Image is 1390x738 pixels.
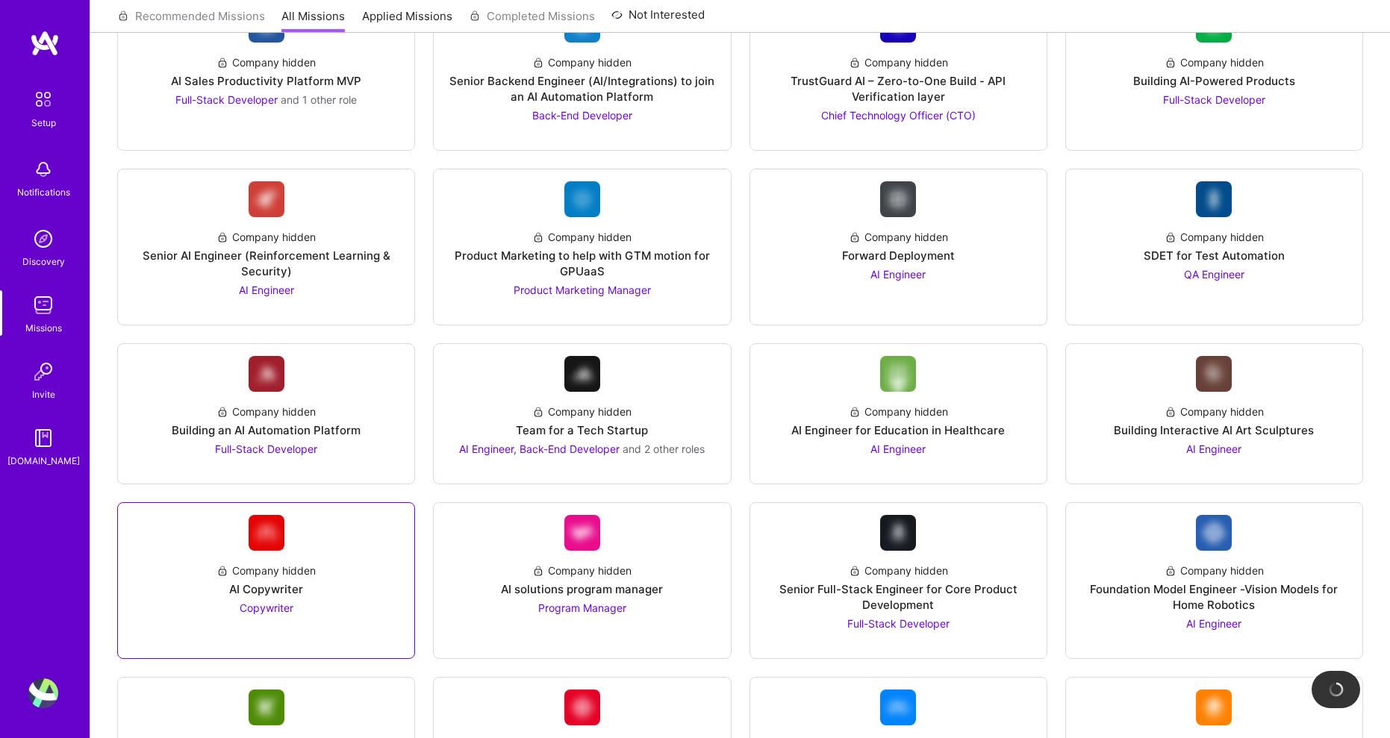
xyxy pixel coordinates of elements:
span: and 2 other roles [623,443,705,455]
img: guide book [28,423,58,453]
a: Company LogoCompany hiddenBuilding an AI Automation PlatformFull-Stack Developer [130,356,402,472]
img: Company Logo [564,181,600,217]
img: Company Logo [1196,181,1232,217]
div: [DOMAIN_NAME] [7,453,80,469]
a: All Missions [281,8,345,33]
span: AI Engineer [870,443,926,455]
a: Company LogoCompany hiddenProduct Marketing to help with GTM motion for GPUaaSProduct Marketing M... [446,181,718,313]
div: Company hidden [849,404,948,419]
span: Full-Stack Developer [1163,93,1265,106]
div: Senior Backend Engineer (AI/Integrations) to join an AI Automation Platform [446,73,718,104]
a: Company LogoCompany hiddenBuilding AI-Powered ProductsFull-Stack Developer [1078,7,1350,138]
img: Company Logo [564,356,600,392]
span: Full-Stack Developer [175,93,278,106]
img: Company Logo [249,356,284,392]
span: Product Marketing Manager [514,284,651,296]
div: Missions [25,320,62,336]
span: Chief Technology Officer (CTO) [821,109,976,122]
div: TrustGuard AI – Zero-to-One Build - API Verification layer [762,73,1035,104]
div: Discovery [22,254,65,269]
div: AI Copywriter [229,581,303,597]
span: AI Engineer [239,284,294,296]
a: Company LogoCompany hiddenFoundation Model Engineer -Vision Models for Home RoboticsAI Engineer [1078,515,1350,646]
div: Setup [31,115,56,131]
div: Forward Deployment [842,248,955,263]
span: AI Engineer, Back-End Developer [459,443,620,455]
span: AI Engineer [870,268,926,281]
a: Company LogoCompany hiddenAI solutions program managerProgram Manager [446,515,718,646]
div: Building Interactive AI Art Sculptures [1114,422,1314,438]
div: Company hidden [216,229,316,245]
img: Company Logo [1196,515,1232,551]
div: Building AI-Powered Products [1133,73,1295,89]
div: Company hidden [1165,229,1264,245]
div: Company hidden [1165,54,1264,70]
img: Company Logo [880,689,916,725]
img: logo [30,30,60,57]
a: Company LogoCompany hiddenSenior Full-Stack Engineer for Core Product DevelopmentFull-Stack Devel... [762,515,1035,646]
a: User Avatar [25,678,62,708]
div: Company hidden [1165,563,1264,578]
span: Full-Stack Developer [215,443,317,455]
div: Company hidden [1165,404,1264,419]
img: loading [1325,679,1346,700]
div: Company hidden [849,229,948,245]
div: Senior Full-Stack Engineer for Core Product Development [762,581,1035,613]
a: Applied Missions [362,8,452,33]
img: discovery [28,224,58,254]
a: Company LogoCompany hiddenAI Sales Productivity Platform MVPFull-Stack Developer and 1 other role [130,7,402,138]
a: Company LogoCompany hiddenForward DeploymentAI Engineer [762,181,1035,313]
div: AI solutions program manager [501,581,663,597]
img: Company Logo [564,689,600,725]
img: Company Logo [880,515,916,551]
img: Company Logo [880,181,916,217]
span: Back-End Developer [532,109,632,122]
div: Team for a Tech Startup [516,422,648,438]
a: Company LogoCompany hiddenTeam for a Tech StartupAI Engineer, Back-End Developer and 2 other roles [446,356,718,472]
span: Copywriter [240,601,293,614]
div: Company hidden [532,563,632,578]
img: bell [28,154,58,184]
img: Company Logo [249,689,284,725]
div: Company hidden [849,563,948,578]
div: Foundation Model Engineer -Vision Models for Home Robotics [1078,581,1350,613]
div: AI Sales Productivity Platform MVP [171,73,361,89]
a: Company LogoCompany hiddenSenior Backend Engineer (AI/Integrations) to join an AI Automation Plat... [446,7,718,138]
img: Invite [28,357,58,387]
div: Company hidden [849,54,948,70]
div: AI Engineer for Education in Healthcare [791,422,1005,438]
a: Company LogoCompany hiddenSenior AI Engineer (Reinforcement Learning & Security)AI Engineer [130,181,402,313]
span: AI Engineer [1186,617,1241,630]
div: Notifications [17,184,70,200]
a: Company LogoCompany hiddenAI Engineer for Education in HealthcareAI Engineer [762,356,1035,472]
div: Company hidden [532,54,632,70]
span: Program Manager [538,601,626,614]
a: Company LogoCompany hiddenTrustGuard AI – Zero-to-One Build - API Verification layerChief Technol... [762,7,1035,138]
div: Building an AI Automation Platform [172,422,361,438]
img: Company Logo [1196,689,1232,725]
img: Company Logo [564,515,600,551]
span: Full-Stack Developer [847,617,950,630]
span: QA Engineer [1184,268,1244,281]
div: Company hidden [532,404,632,419]
div: Product Marketing to help with GTM motion for GPUaaS [446,248,718,279]
span: and 1 other role [281,93,357,106]
a: Company LogoCompany hiddenSDET for Test AutomationQA Engineer [1078,181,1350,313]
img: Company Logo [249,515,284,551]
div: Senior AI Engineer (Reinforcement Learning & Security) [130,248,402,279]
div: Company hidden [532,229,632,245]
img: User Avatar [28,678,58,708]
div: Company hidden [216,404,316,419]
img: teamwork [28,290,58,320]
div: Company hidden [216,563,316,578]
span: AI Engineer [1186,443,1241,455]
img: Company Logo [880,356,916,392]
a: Company LogoCompany hiddenBuilding Interactive AI Art SculpturesAI Engineer [1078,356,1350,472]
a: Company LogoCompany hiddenAI CopywriterCopywriter [130,515,402,646]
img: setup [28,84,59,115]
div: Invite [32,387,55,402]
div: Company hidden [216,54,316,70]
img: Company Logo [1196,356,1232,392]
div: SDET for Test Automation [1144,248,1285,263]
a: Not Interested [611,6,705,33]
